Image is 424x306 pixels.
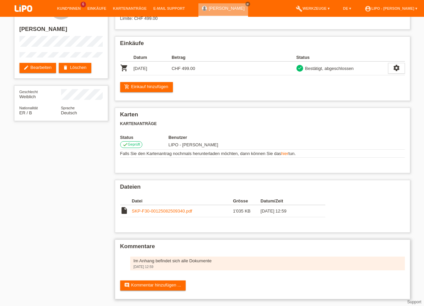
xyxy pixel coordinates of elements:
[54,6,84,10] a: Kund*innen
[365,5,371,12] i: account_circle
[303,65,354,72] div: Bestätigt, abgeschlossen
[261,197,316,205] th: Datum/Zeit
[233,197,261,205] th: Grösse
[123,142,128,147] i: check
[19,63,56,73] a: editBearbeiten
[296,5,302,12] i: build
[120,206,128,215] i: insert_drive_file
[209,6,245,11] a: [PERSON_NAME]
[134,258,402,263] div: Im Anhang befindet sich alle Dokumente
[124,84,130,89] i: add_shopping_cart
[120,184,405,194] h2: Dateien
[23,65,29,70] i: edit
[63,65,68,70] i: delete
[61,106,75,110] span: Sprache
[120,135,169,140] th: Status
[172,62,210,75] td: CHF 499.00
[132,197,233,205] th: Datei
[261,205,316,217] td: [DATE] 12:59
[124,282,130,288] i: comment
[233,205,261,217] td: 1'035 KB
[19,26,103,36] h2: [PERSON_NAME]
[281,151,288,156] a: hier
[172,53,210,62] th: Betrag
[84,6,109,10] a: Einkäufe
[61,110,77,115] span: Deutsch
[245,2,250,6] a: close
[19,110,32,115] span: Eritrea / B / 10.07.2014
[110,6,150,10] a: Kartenanträge
[407,300,421,304] a: Support
[120,40,405,50] h2: Einkäufe
[150,6,188,10] a: E-Mail Support
[393,64,400,72] i: settings
[19,89,61,99] div: Weiblich
[120,82,173,92] a: add_shopping_cartEinkauf hinzufügen
[134,62,172,75] td: [DATE]
[134,265,402,269] div: [DATE] 12:59
[120,280,186,291] a: commentKommentar hinzufügen ...
[19,90,38,94] span: Geschlecht
[340,6,355,10] a: DE ▾
[120,64,128,72] i: POSP00026579
[169,142,218,147] span: 25.08.2025
[120,121,405,126] h3: Kartenanträge
[120,150,405,158] td: Falls Sie den Kartenantrag nochmals herunterladen möchten, dann können Sie das tun.
[134,53,172,62] th: Datum
[292,6,333,10] a: buildWerkzeuge ▾
[297,66,302,70] i: check
[19,106,38,110] span: Nationalität
[132,208,192,214] a: SKP-F30-00125082509340.pdf
[169,135,282,140] th: Benutzer
[361,6,421,10] a: account_circleLIPO - [PERSON_NAME] ▾
[59,63,91,73] a: deleteLöschen
[7,14,40,19] a: LIPO pay
[120,243,405,253] h2: Kommentare
[128,142,140,146] span: Geprüft
[120,111,405,121] h2: Karten
[81,2,86,7] span: 6
[296,53,388,62] th: Status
